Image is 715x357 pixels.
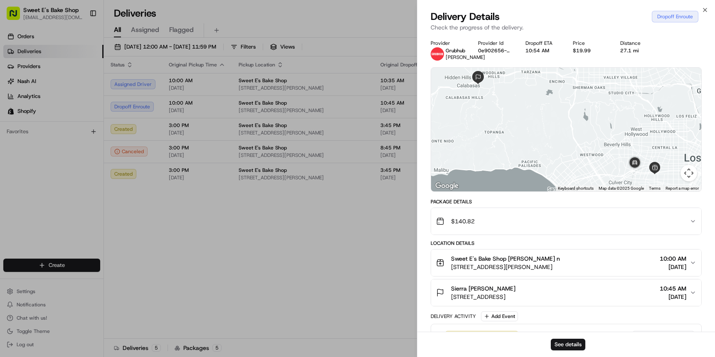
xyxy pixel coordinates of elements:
img: 1736555255976-a54dd68f-1ca7-489b-9aae-adbdc363a1c4 [17,152,23,158]
button: Sweet E's Bake Shop [PERSON_NAME] n[STREET_ADDRESS][PERSON_NAME]10:00 AM[DATE] [431,249,701,276]
a: Open this area in Google Maps (opens a new window) [433,181,461,191]
img: 1736555255976-a54dd68f-1ca7-489b-9aae-adbdc363a1c4 [17,129,23,136]
span: Sierra [PERSON_NAME] [451,284,515,293]
span: [PERSON_NAME] [26,151,67,158]
img: Google [433,181,461,191]
span: Sweet E's Bake Shop [PERSON_NAME] n [451,254,560,263]
div: Dropoff ETA [525,40,560,46]
button: Sierra [PERSON_NAME][STREET_ADDRESS]10:45 AM[DATE] [431,279,701,306]
div: 27.1 mi [620,47,654,54]
button: Keyboard shortcuts [558,186,594,191]
div: Provider Id [478,40,512,46]
span: [DATE] [74,151,91,158]
span: [STREET_ADDRESS] [451,293,515,301]
button: 0e902656-95f9-54f6-a530-2acc95e2b5a7 [478,47,512,54]
span: Delivery Details [431,10,500,23]
a: Powered byPylon [59,205,101,212]
input: Clear [22,54,137,62]
div: Provider [431,40,465,46]
span: Knowledge Base [17,186,64,194]
div: $19.99 [573,47,607,54]
a: 💻API Documentation [67,182,137,197]
div: Location Details [431,240,702,247]
span: $140.82 [451,217,475,225]
div: Past conversations [8,108,56,115]
button: Map camera controls [680,165,697,181]
span: 10:45 AM [660,284,686,293]
img: Liam S. [8,143,22,156]
a: 📗Knowledge Base [5,182,67,197]
span: [DATE] [660,263,686,271]
span: Map data ©2025 Google [599,186,644,191]
span: [STREET_ADDRESS][PERSON_NAME] [451,263,560,271]
img: Joana Marie Avellanoza [8,121,22,134]
button: $140.82 [431,208,701,235]
p: Check the progress of the delivery. [431,23,702,32]
span: [PERSON_NAME] [446,54,485,61]
a: Report a map error [666,186,699,191]
span: [PERSON_NAME] [PERSON_NAME] [26,129,110,135]
div: Start new chat [37,79,136,88]
div: Price [573,40,607,46]
div: Distance [620,40,654,46]
span: [DATE] [116,129,133,135]
button: See details [551,339,585,350]
img: 1736555255976-a54dd68f-1ca7-489b-9aae-adbdc363a1c4 [8,79,23,94]
div: We're available if you need us! [37,88,114,94]
div: 💻 [70,186,77,193]
span: 10:00 AM [660,254,686,263]
div: Package Details [431,198,702,205]
span: Pylon [83,206,101,212]
span: [DATE] [660,293,686,301]
img: Nash [8,8,25,25]
button: Start new chat [141,82,151,92]
img: 5e692f75ce7d37001a5d71f1 [431,47,444,61]
span: API Documentation [79,186,133,194]
span: • [112,129,115,135]
span: • [69,151,72,158]
div: 📗 [8,186,15,193]
a: Terms (opens in new tab) [649,186,661,191]
div: 10:54 AM [525,47,560,54]
p: Welcome 👋 [8,33,151,46]
span: Grubhub [446,47,465,54]
button: Add Event [481,311,518,321]
button: See all [129,106,151,116]
img: 5e9a9d7314ff4150bce227a61376b483.jpg [17,79,32,94]
div: Delivery Activity [431,313,476,320]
